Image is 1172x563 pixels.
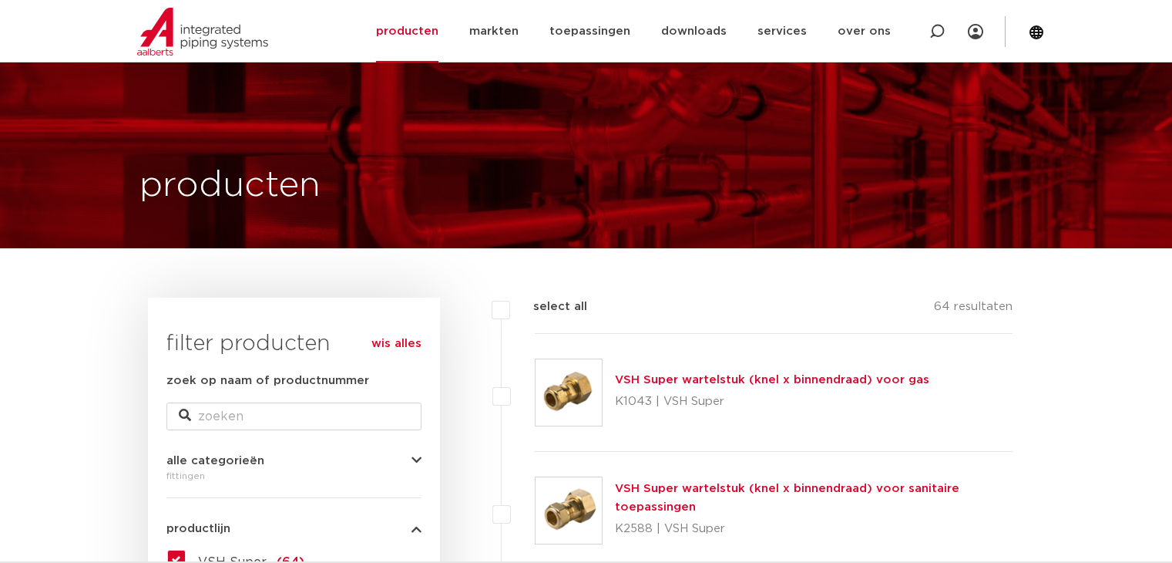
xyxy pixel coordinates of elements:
[615,517,1013,541] p: K2588 | VSH Super
[166,403,421,430] input: zoeken
[536,477,602,544] img: Thumbnail for VSH Super wartelstuk (knel x binnendraad) voor sanitaire toepassingen
[371,335,421,353] a: wis alles
[139,161,321,211] h1: producten
[615,374,929,386] a: VSH Super wartelstuk (knel x binnendraad) voor gas
[615,483,959,513] a: VSH Super wartelstuk (knel x binnendraad) voor sanitaire toepassingen
[510,298,587,316] label: select all
[934,298,1012,322] p: 64 resultaten
[536,359,602,426] img: Thumbnail for VSH Super wartelstuk (knel x binnendraad) voor gas
[166,455,264,467] span: alle categorieën
[615,389,929,414] p: K1043 | VSH Super
[166,372,369,390] label: zoek op naam of productnummer
[166,329,421,359] h3: filter producten
[166,523,421,534] button: productlijn
[166,467,421,485] div: fittingen
[166,455,421,467] button: alle categorieën
[166,523,230,534] span: productlijn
